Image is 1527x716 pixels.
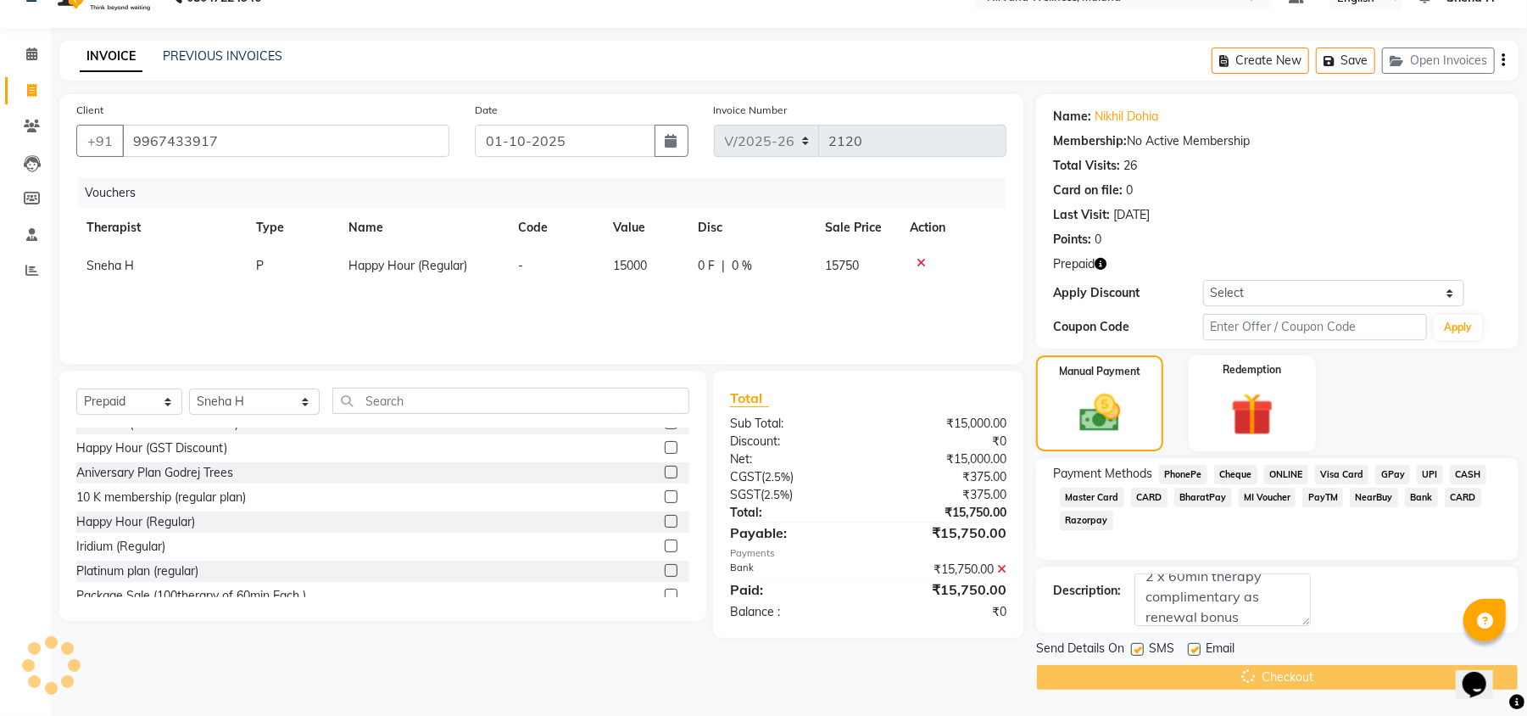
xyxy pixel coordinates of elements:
label: Redemption [1223,362,1281,378]
div: 10 K membership (regular plan) [76,489,246,506]
span: ONLINE [1264,465,1308,484]
button: Open Invoices [1382,48,1495,74]
div: Sub Total: [717,415,868,433]
span: CASH [1450,465,1486,484]
div: ( ) [717,468,868,486]
img: _gift.svg [1218,388,1287,441]
a: INVOICE [80,42,142,72]
div: Payable: [717,523,868,543]
span: Master Card [1060,488,1124,507]
span: Sneha H [86,258,134,273]
button: Save [1316,48,1375,74]
span: SGST [730,487,761,502]
div: Description: [1053,582,1121,600]
div: ₹375.00 [868,486,1019,504]
div: Platinum plan (regular) [76,562,198,580]
span: Razorpay [1060,511,1113,530]
div: ₹375.00 [868,468,1019,486]
input: Search [332,388,689,414]
div: ₹15,750.00 [868,561,1019,579]
div: Name: [1053,108,1091,126]
div: Aniversary Plan Godrej Trees [76,464,233,482]
div: ₹15,000.00 [868,415,1019,433]
div: ₹15,750.00 [868,523,1019,543]
div: Coupon Code [1053,318,1202,336]
div: ₹15,000.00 [868,450,1019,468]
label: Date [475,103,498,118]
div: ₹15,750.00 [868,504,1019,522]
div: Vouchers [78,177,1019,209]
div: Bank [717,561,868,579]
div: 0 [1095,231,1101,249]
span: 2.5% [764,488,789,501]
button: +91 [76,125,124,157]
input: Search by Name/Mobile/Email/Code [122,125,449,157]
label: Invoice Number [714,103,788,118]
span: CGST [730,469,761,484]
img: _cash.svg [1067,389,1134,437]
div: Happy Hour (Regular) [76,513,195,531]
div: Net: [717,450,868,468]
div: Last Visit: [1053,206,1110,224]
span: Bank [1405,488,1438,507]
div: Total Visits: [1053,157,1120,175]
div: ₹0 [868,433,1019,450]
div: ( ) [717,486,868,504]
input: Enter Offer / Coupon Code [1203,314,1427,340]
span: NearBuy [1350,488,1398,507]
div: Happy Hour (GST Discount) [76,439,227,457]
span: MI Voucher [1239,488,1296,507]
th: Code [508,209,604,247]
div: Payments [730,546,1006,561]
span: CARD [1445,488,1481,507]
div: ₹15,750.00 [868,579,1019,600]
label: Client [76,103,103,118]
div: 0 [1126,182,1133,199]
span: Cheque [1214,465,1257,484]
th: Disc [688,209,815,247]
div: Points: [1053,231,1091,249]
div: Card on file: [1053,182,1123,199]
div: No Active Membership [1053,132,1502,150]
button: Apply [1434,315,1482,340]
div: Paid: [717,579,868,600]
th: Action [900,209,1006,247]
span: Happy Hour (Regular) [348,258,467,273]
span: BharatPay [1174,488,1232,507]
span: CARD [1131,488,1168,507]
span: Visa Card [1315,465,1369,484]
span: Payment Methods [1053,465,1152,483]
div: 26 [1123,157,1137,175]
th: Sale Price [815,209,900,247]
label: Manual Payment [1059,364,1140,379]
div: Apply Discount [1053,284,1202,302]
span: 2.5% [765,470,790,484]
td: P [246,247,338,285]
span: Total [730,389,769,407]
th: Therapist [76,209,246,247]
span: | [722,257,725,275]
span: Email [1206,640,1234,661]
span: PhonePe [1159,465,1207,484]
button: Create New [1212,48,1309,74]
div: [DATE] [1113,206,1150,224]
span: Prepaid [1053,255,1095,273]
div: Total: [717,504,868,522]
th: Name [338,209,508,247]
div: Balance : [717,603,868,621]
a: Nikhil Dohia [1095,108,1158,126]
span: 15750 [825,258,859,273]
span: - [518,258,523,273]
span: UPI [1417,465,1443,484]
div: Membership: [1053,132,1127,150]
span: SMS [1149,640,1174,661]
th: Type [246,209,338,247]
div: Iridium (Regular) [76,538,165,556]
iframe: chat widget [1456,648,1510,699]
span: 0 F [698,257,715,275]
span: PayTM [1302,488,1343,507]
span: GPay [1375,465,1410,484]
div: Package Sale (100therapy of 60min Each ) [76,587,306,605]
span: 15000 [613,258,647,273]
span: 0 % [732,257,752,275]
